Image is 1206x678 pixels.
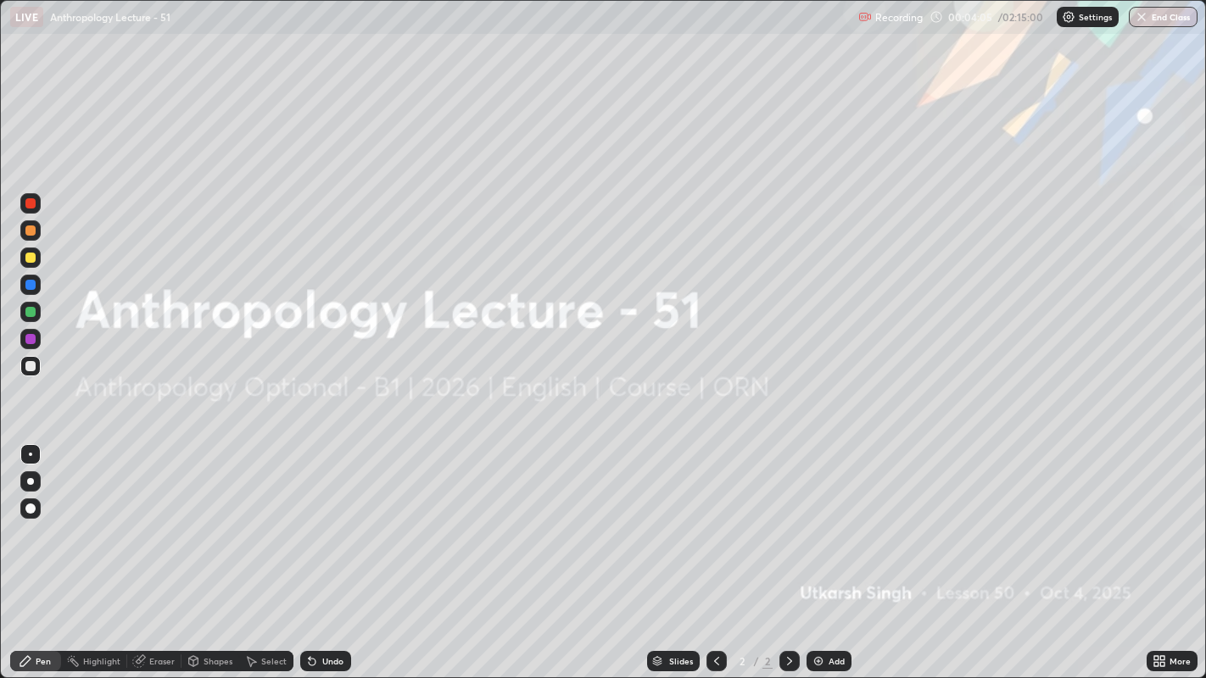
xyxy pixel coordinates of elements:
div: 2 [762,653,773,669]
p: Settings [1079,13,1112,21]
img: class-settings-icons [1062,10,1075,24]
div: Add [829,657,845,665]
div: / [754,656,759,666]
div: 2 [734,656,751,666]
div: Shapes [204,657,232,665]
div: Pen [36,657,51,665]
div: More [1170,657,1191,665]
img: add-slide-button [812,654,825,668]
button: End Class [1129,7,1198,27]
p: Recording [875,11,923,24]
div: Undo [322,657,343,665]
img: recording.375f2c34.svg [858,10,872,24]
div: Slides [669,657,693,665]
div: Eraser [149,657,175,665]
p: Anthropology Lecture - 51 [50,10,170,24]
div: Highlight [83,657,120,665]
img: end-class-cross [1135,10,1148,24]
p: LIVE [15,10,38,24]
div: Select [261,657,287,665]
